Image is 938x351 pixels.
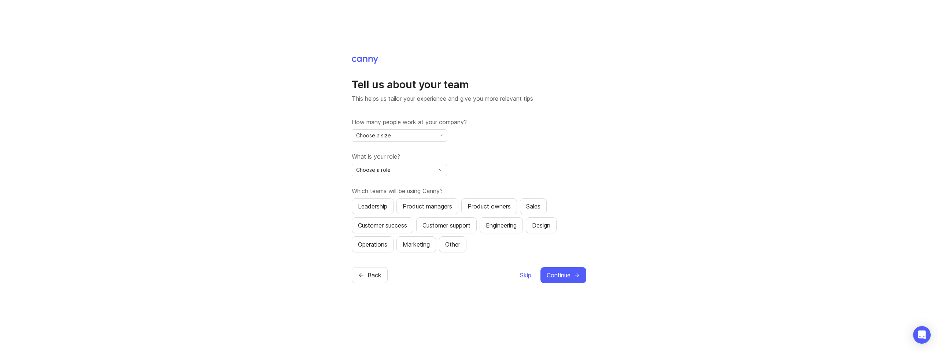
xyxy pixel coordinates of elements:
button: Sales [520,198,547,214]
div: Engineering [486,221,517,230]
h1: Tell us about your team [352,78,586,91]
span: Continue [547,271,570,280]
div: toggle menu [352,129,447,142]
button: Customer success [352,217,413,233]
div: Open Intercom Messenger [913,326,931,344]
span: Choose a role [356,166,391,174]
img: Canny Home [352,57,378,64]
div: Marketing [403,240,430,249]
span: Choose a size [356,132,391,140]
span: Back [368,271,381,280]
div: Operations [358,240,387,249]
button: Customer support [416,217,477,233]
div: Product owners [468,202,511,211]
div: Customer success [358,221,407,230]
div: Customer support [422,221,470,230]
span: Skip [520,271,531,280]
div: Sales [526,202,540,211]
div: Leadership [358,202,387,211]
svg: toggle icon [435,167,447,173]
button: Engineering [480,217,523,233]
label: Which teams will be using Canny? [352,186,586,195]
div: Design [532,221,550,230]
button: Marketing [396,236,436,252]
label: What is your role? [352,152,586,161]
button: Continue [540,267,586,283]
button: Product owners [461,198,517,214]
button: Skip [520,267,532,283]
svg: toggle icon [435,133,447,138]
label: How many people work at your company? [352,118,586,126]
div: Other [445,240,460,249]
div: Product managers [403,202,452,211]
div: toggle menu [352,164,447,176]
p: This helps us tailor your experience and give you more relevant tips [352,94,586,103]
button: Leadership [352,198,394,214]
button: Product managers [396,198,458,214]
button: Back [352,267,388,283]
button: Other [439,236,466,252]
button: Design [526,217,557,233]
button: Operations [352,236,394,252]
